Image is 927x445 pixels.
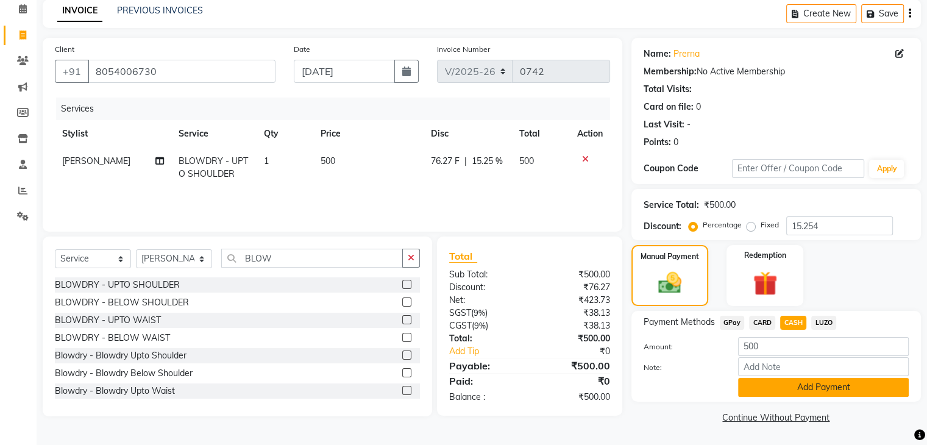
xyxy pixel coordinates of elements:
span: 76.27 F [431,155,460,168]
input: Amount [738,337,909,356]
label: Amount: [634,341,729,352]
span: 500 [519,155,534,166]
span: GPay [720,316,745,330]
span: CARD [749,316,775,330]
span: 500 [321,155,335,166]
div: - [687,118,691,131]
span: CASH [780,316,806,330]
div: Balance : [440,391,530,404]
div: Service Total: [644,199,699,212]
div: Last Visit: [644,118,684,131]
div: ₹500.00 [530,391,619,404]
span: CGST [449,320,472,331]
span: Total [449,250,477,263]
a: Add Tip [440,345,544,358]
div: ₹500.00 [530,358,619,373]
img: _cash.svg [651,269,689,296]
input: Add Note [738,357,909,376]
button: Apply [869,160,904,178]
div: Services [56,98,619,120]
div: Coupon Code [644,162,732,175]
div: ₹423.73 [530,294,619,307]
button: Save [861,4,904,23]
div: Discount: [440,281,530,294]
th: Disc [424,120,512,148]
div: 0 [673,136,678,149]
th: Price [313,120,424,148]
label: Manual Payment [641,251,699,262]
label: Fixed [761,219,779,230]
th: Total [512,120,569,148]
div: Sub Total: [440,268,530,281]
a: Continue Without Payment [634,411,918,424]
button: Create New [786,4,856,23]
div: BLOWDRY - BELOW WAIST [55,332,170,344]
div: BLOWDRY - BELOW SHOULDER [55,296,189,309]
th: Stylist [55,120,171,148]
img: _gift.svg [745,268,785,299]
th: Action [570,120,610,148]
div: ₹500.00 [704,199,736,212]
div: ( ) [440,319,530,332]
div: No Active Membership [644,65,909,78]
span: 9% [474,321,486,330]
label: Percentage [703,219,742,230]
span: SGST [449,307,471,318]
th: Service [171,120,257,148]
input: Enter Offer / Coupon Code [732,159,865,178]
div: 0 [696,101,701,113]
div: Paid: [440,374,530,388]
span: 15.25 % [472,155,503,168]
span: 1 [264,155,269,166]
div: BLOWDRY - UPTO WAIST [55,314,161,327]
a: Prerna [673,48,700,60]
button: Add Payment [738,378,909,397]
span: BLOWDRY - UPTO SHOULDER [179,155,248,179]
div: Total: [440,332,530,345]
input: Search by Name/Mobile/Email/Code [88,60,275,83]
div: BLOWDRY - UPTO SHOULDER [55,279,180,291]
div: ₹500.00 [530,332,619,345]
label: Note: [634,362,729,373]
span: [PERSON_NAME] [62,155,130,166]
label: Invoice Number [437,44,490,55]
div: ₹0 [544,345,619,358]
div: Blowdry - Blowdry Upto Waist [55,385,175,397]
div: Discount: [644,220,681,233]
div: ( ) [440,307,530,319]
div: ₹76.27 [530,281,619,294]
div: Points: [644,136,671,149]
span: Payment Methods [644,316,715,329]
label: Date [294,44,310,55]
span: 9% [474,308,485,318]
div: Blowdry - Blowdry Below Shoulder [55,367,193,380]
span: LUZO [811,316,836,330]
div: ₹0 [530,374,619,388]
div: Card on file: [644,101,694,113]
span: | [464,155,467,168]
div: Net: [440,294,530,307]
label: Client [55,44,74,55]
div: ₹38.13 [530,307,619,319]
div: Total Visits: [644,83,692,96]
label: Redemption [744,250,786,261]
div: ₹38.13 [530,319,619,332]
div: Membership: [644,65,697,78]
div: ₹500.00 [530,268,619,281]
div: Name: [644,48,671,60]
button: +91 [55,60,89,83]
input: Search or Scan [221,249,403,268]
div: Blowdry - Blowdry Upto Shoulder [55,349,186,362]
th: Qty [257,120,313,148]
div: Payable: [440,358,530,373]
a: PREVIOUS INVOICES [117,5,203,16]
